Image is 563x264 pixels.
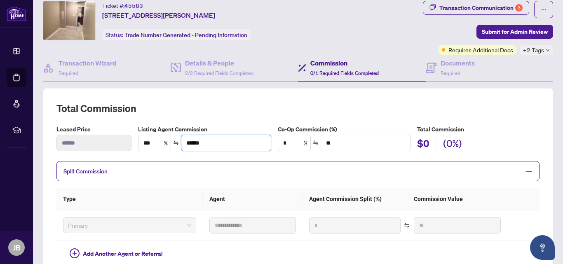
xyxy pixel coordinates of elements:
th: Commission Value [407,188,507,210]
button: Open asap [530,235,555,260]
span: swap [404,222,410,228]
h2: Total Commission [56,102,540,115]
h4: Details & People [185,58,253,68]
button: Transaction Communication3 [423,1,529,15]
span: Trade Number Generated - Pending Information [124,31,247,39]
img: logo [7,6,26,21]
span: +2 Tags [523,45,544,55]
th: Type [56,188,203,210]
h4: Transaction Wizard [59,58,117,68]
div: Status: [102,29,251,40]
label: Co-Op Commission (%) [278,125,411,134]
span: 0/1 Required Fields Completed [310,70,379,76]
span: Submit for Admin Review [482,25,548,38]
h2: (0%) [443,137,462,152]
h4: Documents [441,58,475,68]
span: Requires Additional Docs [448,45,513,54]
span: 2/2 Required Fields Completed [185,70,253,76]
h2: $0 [417,137,429,152]
label: Listing Agent Commission [138,125,271,134]
span: [STREET_ADDRESS][PERSON_NAME] [102,10,215,20]
div: Transaction Communication [439,1,523,14]
img: IMG-E12296361_1.jpg [43,1,95,40]
div: 3 [515,4,523,12]
span: Split Commission [63,168,108,175]
span: Add Another Agent or Referral [83,249,163,258]
span: ellipsis [541,7,547,12]
th: Agent [203,188,303,210]
span: JB [13,242,21,253]
button: Add Another Agent or Referral [63,247,169,260]
h4: Commission [310,58,379,68]
div: Ticket #: [102,1,143,10]
span: plus-circle [70,248,80,258]
th: Agent Commission Split (%) [303,188,407,210]
h5: Total Commission [417,125,540,134]
span: swap [173,140,179,146]
span: minus [525,168,533,175]
button: Submit for Admin Review [476,25,553,39]
span: Required [441,70,460,76]
span: 45583 [124,2,143,9]
span: Required [59,70,78,76]
span: Primary [68,219,191,231]
div: Split Commission [56,161,540,181]
span: down [546,48,550,52]
label: Leased Price [56,125,131,134]
span: swap [313,140,319,146]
